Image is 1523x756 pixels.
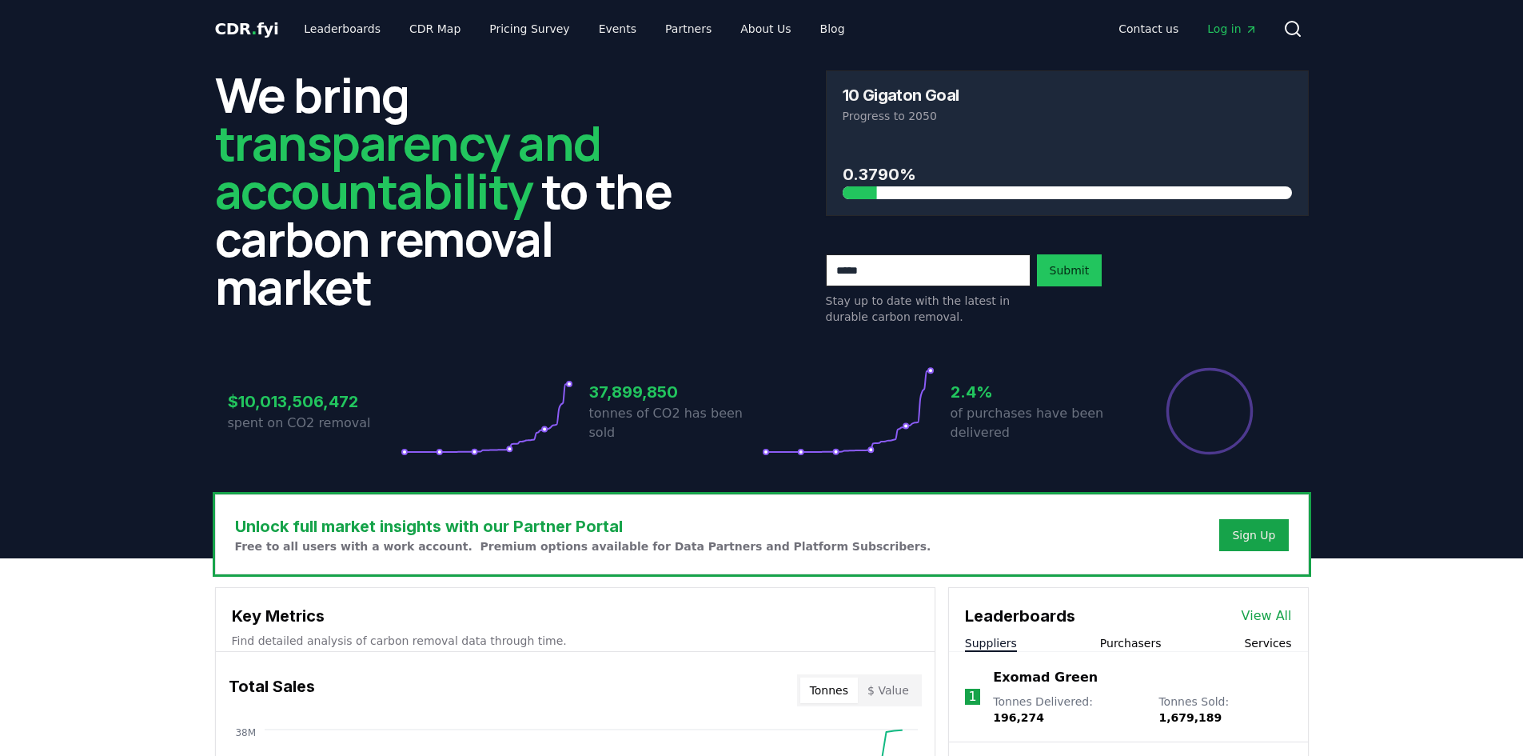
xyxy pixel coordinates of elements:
[951,404,1123,442] p: of purchases have been delivered
[968,687,976,706] p: 1
[235,514,931,538] h3: Unlock full market insights with our Partner Portal
[586,14,649,43] a: Events
[993,668,1098,687] a: Exomad Green
[1242,606,1292,626] a: View All
[965,635,1017,651] button: Suppliers
[1106,14,1270,43] nav: Main
[589,404,762,442] p: tonnes of CO2 has been sold
[843,108,1292,124] p: Progress to 2050
[215,18,279,40] a: CDR.fyi
[235,727,256,738] tspan: 38M
[232,633,919,649] p: Find detailed analysis of carbon removal data through time.
[965,604,1075,628] h3: Leaderboards
[229,674,315,706] h3: Total Sales
[215,70,698,310] h2: We bring to the carbon removal market
[291,14,857,43] nav: Main
[215,110,601,223] span: transparency and accountability
[728,14,803,43] a: About Us
[652,14,724,43] a: Partners
[993,711,1044,724] span: 196,274
[1106,14,1191,43] a: Contact us
[1158,694,1291,726] p: Tonnes Sold :
[397,14,473,43] a: CDR Map
[843,87,959,103] h3: 10 Gigaton Goal
[993,694,1142,726] p: Tonnes Delivered :
[1037,254,1102,286] button: Submit
[228,414,401,433] p: spent on CO2 removal
[843,162,1292,186] h3: 0.3790%
[1219,519,1288,551] button: Sign Up
[800,678,858,703] button: Tonnes
[215,19,279,38] span: CDR fyi
[232,604,919,628] h3: Key Metrics
[589,380,762,404] h3: 37,899,850
[291,14,393,43] a: Leaderboards
[807,14,858,43] a: Blog
[826,293,1031,325] p: Stay up to date with the latest in durable carbon removal.
[1244,635,1291,651] button: Services
[228,390,401,414] h3: $10,013,506,472
[858,678,919,703] button: $ Value
[251,19,257,38] span: .
[235,538,931,554] p: Free to all users with a work account. Premium options available for Data Partners and Platform S...
[1194,14,1270,43] a: Log in
[1207,21,1257,37] span: Log in
[1100,635,1162,651] button: Purchasers
[1232,527,1275,543] a: Sign Up
[476,14,582,43] a: Pricing Survey
[1158,711,1222,724] span: 1,679,189
[1165,366,1254,456] div: Percentage of sales delivered
[951,380,1123,404] h3: 2.4%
